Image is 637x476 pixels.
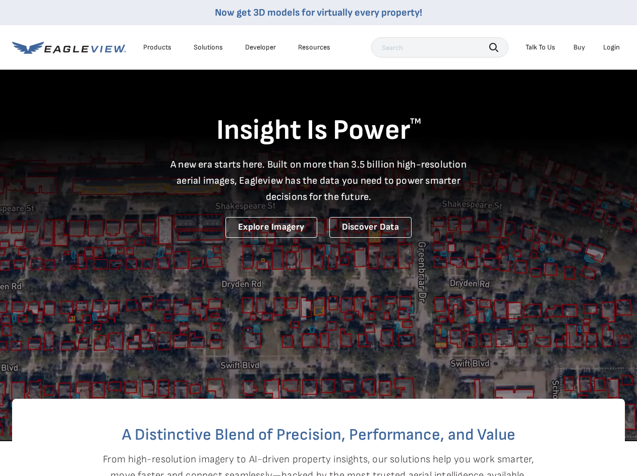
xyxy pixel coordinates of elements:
input: Search [371,37,508,58]
a: Developer [245,43,276,52]
div: Products [143,43,171,52]
a: Explore Imagery [225,217,317,238]
div: Resources [298,43,330,52]
h2: A Distinctive Blend of Precision, Performance, and Value [52,427,585,443]
sup: TM [410,117,421,126]
div: Login [603,43,620,52]
a: Discover Data [329,217,412,238]
a: Buy [573,43,585,52]
div: Talk To Us [526,43,555,52]
p: A new era starts here. Built on more than 3.5 billion high-resolution aerial images, Eagleview ha... [164,156,473,205]
div: Solutions [194,43,223,52]
a: Now get 3D models for virtually every property! [215,7,422,19]
h1: Insight Is Power [12,113,625,148]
